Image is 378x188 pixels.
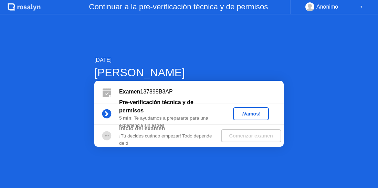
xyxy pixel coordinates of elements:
[233,107,269,120] button: ¡Vamos!
[221,129,281,142] button: Comenzar examen
[119,88,284,96] div: 137898B3AP
[236,111,266,117] div: ¡Vamos!
[94,56,284,64] div: [DATE]
[119,115,218,129] div: : Te ayudamos a prepararte para una experiencia sin estrés
[119,89,140,95] b: Examen
[119,99,193,113] b: Pre-verificación técnica y de permisos
[360,2,363,11] div: ▼
[224,133,279,139] div: Comenzar examen
[119,133,218,147] div: ¡Tú decides cuándo empezar! Todo depende de ti
[94,64,284,81] div: [PERSON_NAME]
[316,2,338,11] div: Anónimo
[119,115,132,121] b: 5 min
[119,125,165,131] b: Inicio del examen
